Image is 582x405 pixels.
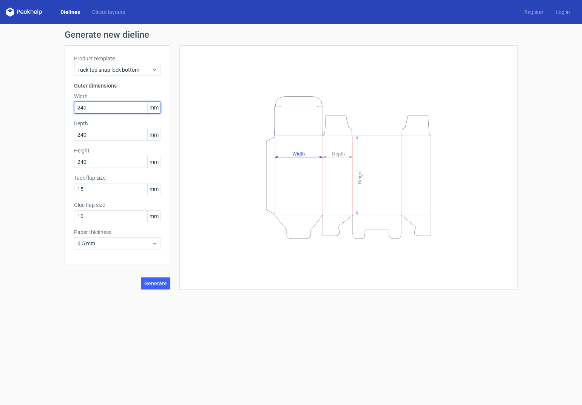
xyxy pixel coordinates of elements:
[74,55,161,62] label: Product template
[147,183,161,195] span: mm
[77,240,152,247] span: 0.5 mm
[74,174,161,182] label: Tuck flap size
[357,170,363,184] tspan: Height
[550,8,576,16] a: Log in
[147,156,161,168] span: mm
[74,92,161,100] label: Width
[74,201,161,209] label: Glue flap size
[54,8,86,16] a: Dielines
[86,8,131,16] a: Diecut layouts
[147,129,161,140] span: mm
[518,8,550,16] a: Register
[74,82,161,89] h3: Outer dimensions
[332,151,345,156] tspan: Depth
[74,147,161,154] label: Height
[77,66,152,74] span: Tuck top snap lock bottom
[147,102,161,113] span: mm
[141,277,170,290] button: Generate
[147,211,161,222] span: mm
[65,30,518,39] h1: Generate new dieline
[74,228,161,236] label: Paper thickness
[144,281,167,286] span: Generate
[74,120,161,127] label: Depth
[292,151,304,156] tspan: Width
